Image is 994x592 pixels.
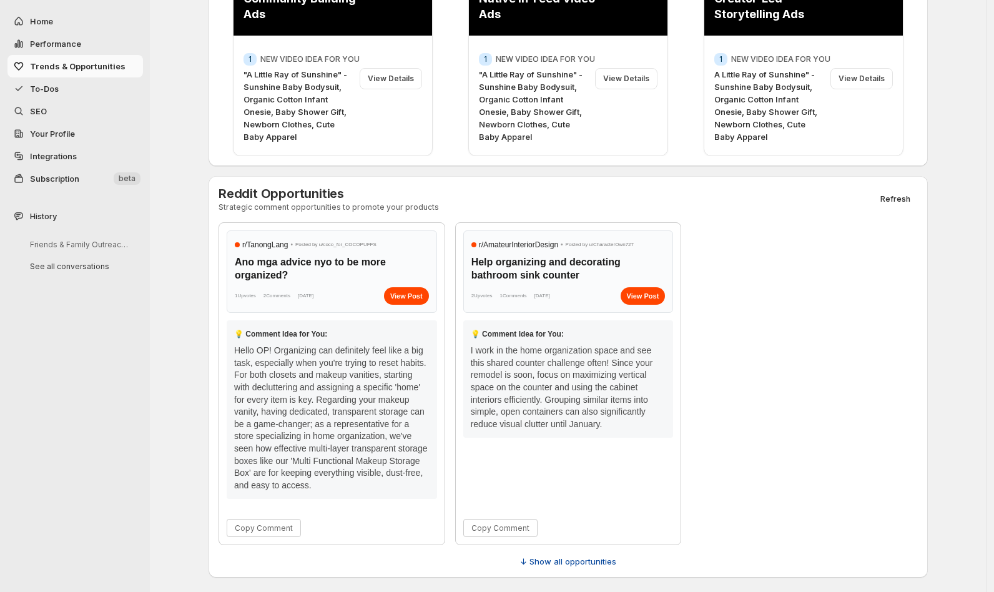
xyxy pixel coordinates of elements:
[7,122,143,145] a: Your Profile
[7,32,143,55] button: Performance
[484,54,487,64] span: 1
[534,290,550,302] span: [DATE]
[499,290,526,302] span: 1 Comments
[20,257,139,276] button: See all conversations
[30,129,75,139] span: Your Profile
[219,186,439,201] h3: Reddit Opportunities
[7,167,143,190] button: Subscription
[471,256,666,282] h3: Help organizing and decorating bathroom sink counter
[566,239,634,251] span: Posted by u/ CharacterOwn727
[471,345,666,430] div: I work in the home organization space and see this shared counter challenge often! Since your rem...
[360,68,422,89] div: View Details
[30,210,57,222] span: History
[471,330,564,338] span: 💡 Comment Idea for You:
[479,239,558,251] span: r/ AmateurInteriorDesign
[830,68,893,89] div: View Details
[295,239,376,251] span: Posted by u/ coco_for_COCOPUFFS
[263,290,290,302] span: 2 Comments
[471,290,493,302] span: 2 Upvotes
[211,551,925,571] button: ↓ Show all opportunities
[731,54,830,64] p: NEW VIDEO IDEA FOR YOU
[595,68,657,89] div: View Details
[7,100,143,122] a: SEO
[227,519,301,537] button: Copy Comment
[30,151,77,161] span: Integrations
[7,55,143,77] button: Trends & Opportunities
[235,256,429,282] h3: Ano mga advice nyo to be more organized?
[30,106,47,116] span: SEO
[520,555,616,568] span: ↓ Show all opportunities
[298,290,313,302] span: [DATE]
[30,16,53,26] span: Home
[561,239,563,251] span: •
[260,54,360,64] p: NEW VIDEO IDEA FOR YOU
[30,174,79,184] span: Subscription
[290,239,293,251] span: •
[248,54,252,64] span: 1
[880,194,910,204] span: Refresh
[873,190,918,208] button: Refresh
[463,519,538,537] button: Copy Comment
[234,345,430,491] div: Hello OP! Organizing can definitely feel like a big task, especially when you're trying to reset ...
[235,290,256,302] span: 1 Upvotes
[30,39,81,49] span: Performance
[621,287,666,305] a: View Post
[244,68,355,143] p: "A Little Ray of Sunshine" - Sunshine Baby Bodysuit, Organic Cotton Infant Onesie, Baby Shower Gi...
[219,202,439,212] p: Strategic comment opportunities to promote your products
[719,54,722,64] span: 1
[242,239,288,251] span: r/ TanongLang
[119,174,135,184] span: beta
[7,77,143,100] button: To-Dos
[714,68,825,143] p: A Little Ray of Sunshine" - Sunshine Baby Bodysuit, Organic Cotton Infant Onesie, Baby Shower Gif...
[7,10,143,32] button: Home
[496,54,595,64] p: NEW VIDEO IDEA FOR YOU
[384,287,429,305] a: View Post
[20,235,139,254] button: Friends & Family Outreach Spreadsheet Creation
[234,330,327,338] span: 💡 Comment Idea for You:
[30,61,125,71] span: Trends & Opportunities
[7,145,143,167] a: Integrations
[30,84,59,94] span: To-Dos
[479,68,590,143] p: "A Little Ray of Sunshine" - Sunshine Baby Bodysuit, Organic Cotton Infant Onesie, Baby Shower Gi...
